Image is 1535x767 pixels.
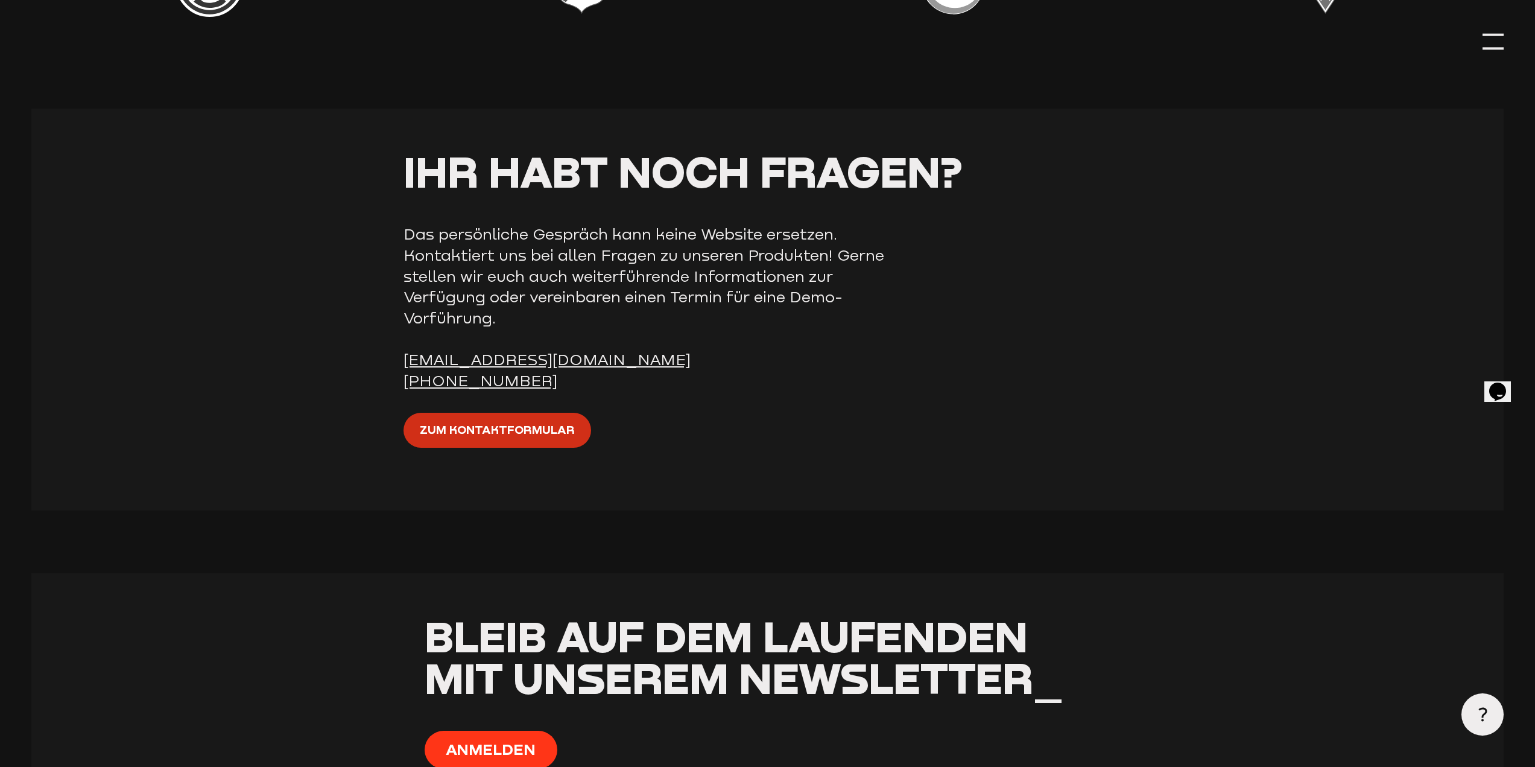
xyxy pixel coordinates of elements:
[404,351,691,368] a: [EMAIL_ADDRESS][DOMAIN_NAME]
[760,145,963,197] span: Fragen?
[404,145,750,197] span: Ihr habt noch
[1484,366,1523,402] iframe: chat widget
[404,224,916,329] p: Das persönliche Gespräch kann keine Website ersetzen. Kontaktiert uns bei allen Fragen zu unseren...
[739,652,1063,704] span: Newsletter_
[420,420,575,438] span: Zum Kontaktformular
[404,413,591,448] a: Zum Kontaktformular
[425,610,1028,704] span: Bleib auf dem Laufenden mit unserem
[404,372,557,389] a: [PHONE_NUMBER]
